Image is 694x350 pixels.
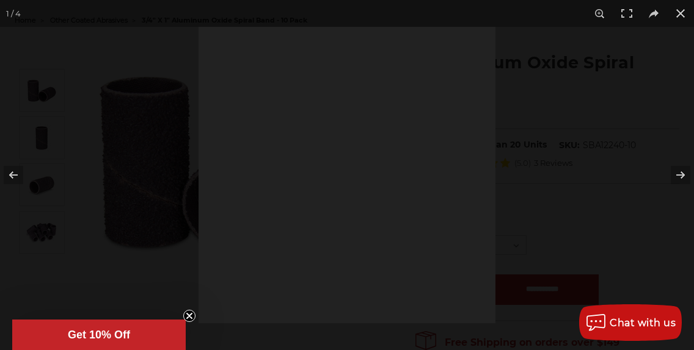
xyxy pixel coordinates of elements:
[579,304,682,341] button: Chat with us
[610,317,676,329] span: Chat with us
[183,310,195,322] button: Close teaser
[12,320,186,350] div: Get 10% OffClose teaser
[68,329,130,341] span: Get 10% Off
[651,145,694,205] button: Next (arrow right)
